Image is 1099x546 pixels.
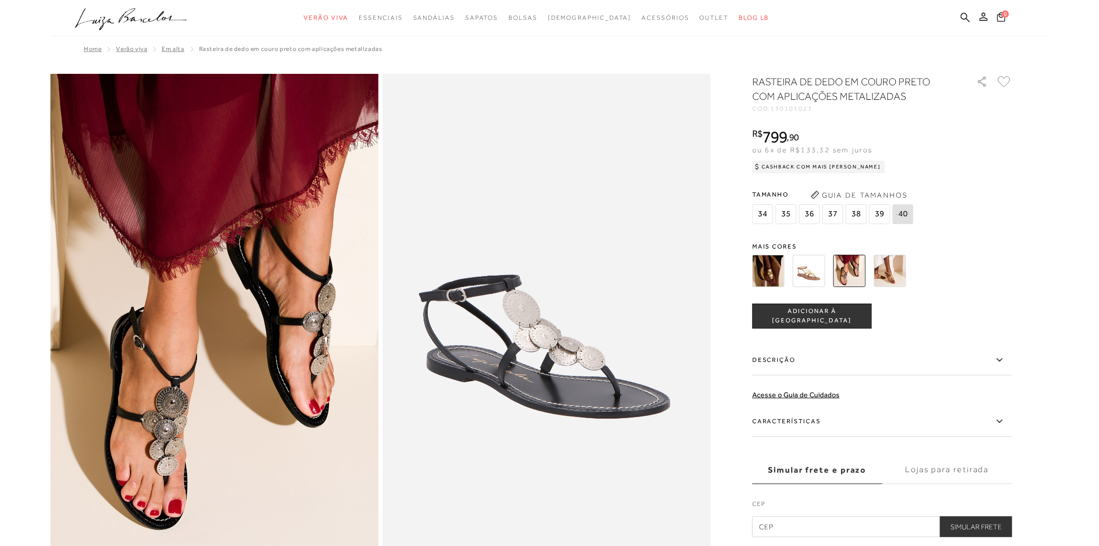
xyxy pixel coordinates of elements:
[882,456,1012,484] label: Lojas para retirada
[700,14,729,21] span: Outlet
[776,204,796,224] span: 35
[304,14,348,21] span: Verão Viva
[465,14,498,21] span: Sapatos
[199,45,383,53] span: RASTEIRA DE DEDO EM COURO PRETO COM APLICAÇÕES METALIZADAS
[752,106,960,112] div: CÓD:
[807,187,911,203] button: Guia de Tamanhos
[763,127,787,146] span: 799
[116,45,147,53] a: Verão Viva
[771,105,813,112] span: 130101023
[359,8,402,28] a: categoryNavScreenReaderText
[787,133,799,142] i: ,
[833,255,866,287] img: RASTEIRA DE DEDO EM COURO PRETO COM APLICAÇÕES METALIZADAS
[940,516,1012,537] button: Simular Frete
[465,8,498,28] a: categoryNavScreenReaderText
[752,516,1012,537] input: CEP
[642,8,689,28] a: categoryNavScreenReaderText
[739,8,769,28] a: BLOG LB
[822,204,843,224] span: 37
[752,204,773,224] span: 34
[799,204,820,224] span: 36
[994,11,1009,25] button: 0
[508,14,538,21] span: Bolsas
[893,204,913,224] span: 40
[874,255,906,287] img: RASTEIRA DE DEDO METALIZADA OURO COM APLICAÇÕES METALIZADAS
[642,14,689,21] span: Acessórios
[359,14,402,21] span: Essenciais
[752,345,1012,375] label: Descrição
[752,255,784,287] img: RASTEIRA DE DEDO EM COURO CAFÉ COM APLICAÇÕES METALIZADAS
[739,14,769,21] span: BLOG LB
[162,45,184,53] a: Em alta
[846,204,867,224] span: 38
[1002,10,1009,18] span: 0
[793,255,825,287] img: RASTEIRA DE DEDO EM COURO CARAMELO COM APLICAÇÕES METALIZADAS
[413,14,455,21] span: Sandálias
[753,307,871,325] span: ADICIONAR À [GEOGRAPHIC_DATA]
[752,304,872,329] button: ADICIONAR À [GEOGRAPHIC_DATA]
[752,187,916,202] span: Tamanho
[869,204,890,224] span: 39
[548,14,632,21] span: [DEMOGRAPHIC_DATA]
[752,129,763,138] i: R$
[752,74,947,103] h1: RASTEIRA DE DEDO EM COURO PRETO COM APLICAÇÕES METALIZADAS
[752,391,840,399] a: Acesse o Guia de Cuidados
[789,132,799,142] span: 90
[752,243,1012,250] span: Mais cores
[752,161,885,173] div: Cashback com Mais [PERSON_NAME]
[508,8,538,28] a: categoryNavScreenReaderText
[548,8,632,28] a: noSubCategoriesText
[413,8,455,28] a: categoryNavScreenReaderText
[752,499,1012,514] label: CEP
[700,8,729,28] a: categoryNavScreenReaderText
[752,407,1012,437] label: Características
[752,146,872,154] span: ou 6x de R$133,32 sem juros
[84,45,101,53] a: Home
[752,456,882,484] label: Simular frete e prazo
[304,8,348,28] a: categoryNavScreenReaderText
